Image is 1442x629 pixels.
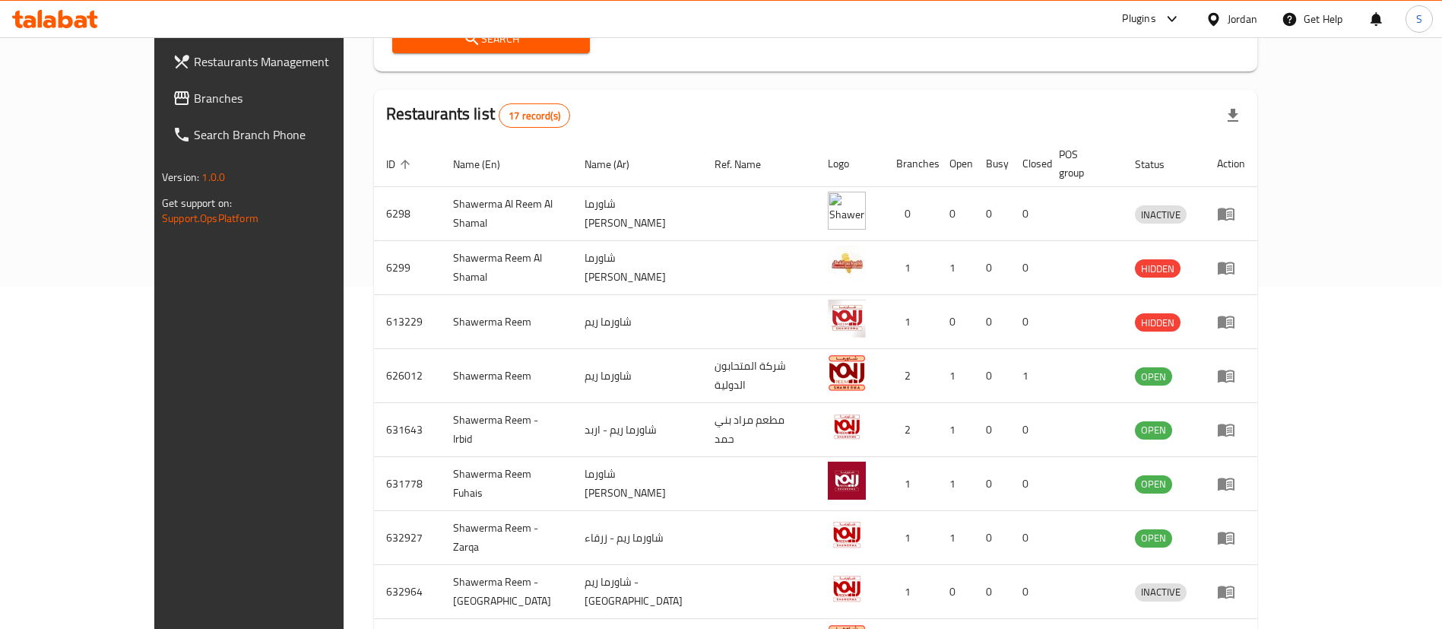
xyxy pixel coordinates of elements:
th: Action [1205,141,1257,187]
td: 1 [937,349,974,403]
td: 0 [974,349,1010,403]
td: 0 [974,457,1010,511]
td: 0 [974,511,1010,565]
img: Shawerma Reem Fuhais [828,462,866,500]
td: 0 [974,187,1010,241]
span: 1.0.0 [201,167,225,187]
img: Shawerma Reem [828,354,866,392]
td: Shawerma Reem - Irbid [441,403,572,457]
span: S [1416,11,1422,27]
td: شاورما ريم [572,295,703,349]
th: Open [937,141,974,187]
th: Branches [884,141,937,187]
span: Search Branch Phone [194,125,383,144]
img: Shawerma Al Reem Al Shamal [828,192,866,230]
td: 0 [937,295,974,349]
td: 0 [974,241,1010,295]
td: 632927 [374,511,441,565]
span: POS group [1059,145,1104,182]
div: Menu [1217,367,1245,385]
td: Shawerma Al Reem Al Shamal [441,187,572,241]
h2: Restaurants list [386,103,570,128]
td: Shawerma Reem [441,295,572,349]
span: OPEN [1135,529,1172,547]
td: Shawerma Reem Fuhais [441,457,572,511]
span: Branches [194,89,383,107]
th: Closed [1010,141,1047,187]
td: 1 [884,457,937,511]
td: 2 [884,349,937,403]
span: OPEN [1135,368,1172,386]
td: 6299 [374,241,441,295]
span: Name (Ar) [585,155,649,173]
td: 0 [1010,187,1047,241]
img: Shawerma Reem - Amman [828,570,866,608]
div: Menu [1217,205,1245,223]
div: INACTIVE [1135,205,1187,224]
div: Jordan [1228,11,1257,27]
td: 0 [1010,511,1047,565]
td: 0 [1010,403,1047,457]
div: HIDDEN [1135,313,1181,332]
td: 632964 [374,565,441,619]
td: 6298 [374,187,441,241]
td: 0 [937,187,974,241]
span: OPEN [1135,421,1172,439]
span: Ref. Name [715,155,781,173]
td: 0 [1010,457,1047,511]
div: Menu [1217,583,1245,601]
div: Total records count [499,103,570,128]
span: ID [386,155,415,173]
td: 2 [884,403,937,457]
td: شاورما ريم - اربد [572,403,703,457]
img: Shawerma Reem Al Shamal [828,246,866,284]
td: 0 [884,187,937,241]
td: 626012 [374,349,441,403]
td: شاورما [PERSON_NAME] [572,457,703,511]
span: HIDDEN [1135,314,1181,332]
div: Export file [1215,97,1251,134]
td: 631643 [374,403,441,457]
td: 613229 [374,295,441,349]
td: 1 [884,241,937,295]
div: Menu [1217,421,1245,439]
a: Branches [160,80,395,116]
div: OPEN [1135,367,1172,386]
td: 1 [937,241,974,295]
img: Shawerma Reem - Zarqa [828,516,866,554]
th: Logo [816,141,884,187]
span: Get support on: [162,193,232,213]
span: OPEN [1135,475,1172,493]
td: شاورما [PERSON_NAME] [572,187,703,241]
td: 0 [974,565,1010,619]
td: 1 [884,295,937,349]
div: Menu [1217,313,1245,331]
td: شاورما ريم - زرقاء [572,511,703,565]
td: 1 [884,565,937,619]
td: Shawerma Reem [441,349,572,403]
div: Plugins [1122,10,1155,28]
span: INACTIVE [1135,583,1187,601]
td: شاورما ريم [572,349,703,403]
div: Menu [1217,529,1245,547]
span: INACTIVE [1135,206,1187,224]
td: 0 [937,565,974,619]
div: Menu [1217,259,1245,277]
td: 0 [1010,295,1047,349]
span: Search [404,30,578,49]
th: Busy [974,141,1010,187]
td: شاورما [PERSON_NAME] [572,241,703,295]
span: Version: [162,167,199,187]
a: Restaurants Management [160,43,395,80]
a: Search Branch Phone [160,116,395,153]
td: Shawerma Reem Al Shamal [441,241,572,295]
td: 631778 [374,457,441,511]
td: 1 [884,511,937,565]
img: Shawerma Reem - Irbid [828,408,866,446]
td: مطعم مراد بني حمد [702,403,816,457]
span: Name (En) [453,155,520,173]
